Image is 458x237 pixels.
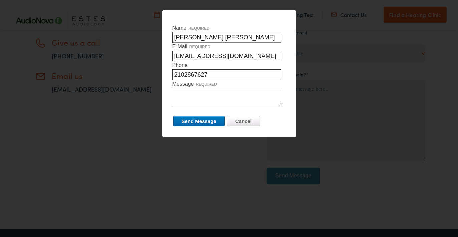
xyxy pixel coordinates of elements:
span: required [188,26,209,31]
input: Send Message [173,116,225,126]
label: Name [172,24,286,43]
input: Namerequired [172,32,281,43]
span: required [189,45,210,49]
input: Phone [172,69,281,80]
span: required [196,82,217,87]
label: E-Mail [172,43,286,61]
textarea: Messagerequired [173,88,282,106]
input: E-Mailrequired [172,51,281,61]
label: Message [172,80,286,106]
input: Cancel [227,116,260,126]
label: Phone [172,61,286,80]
